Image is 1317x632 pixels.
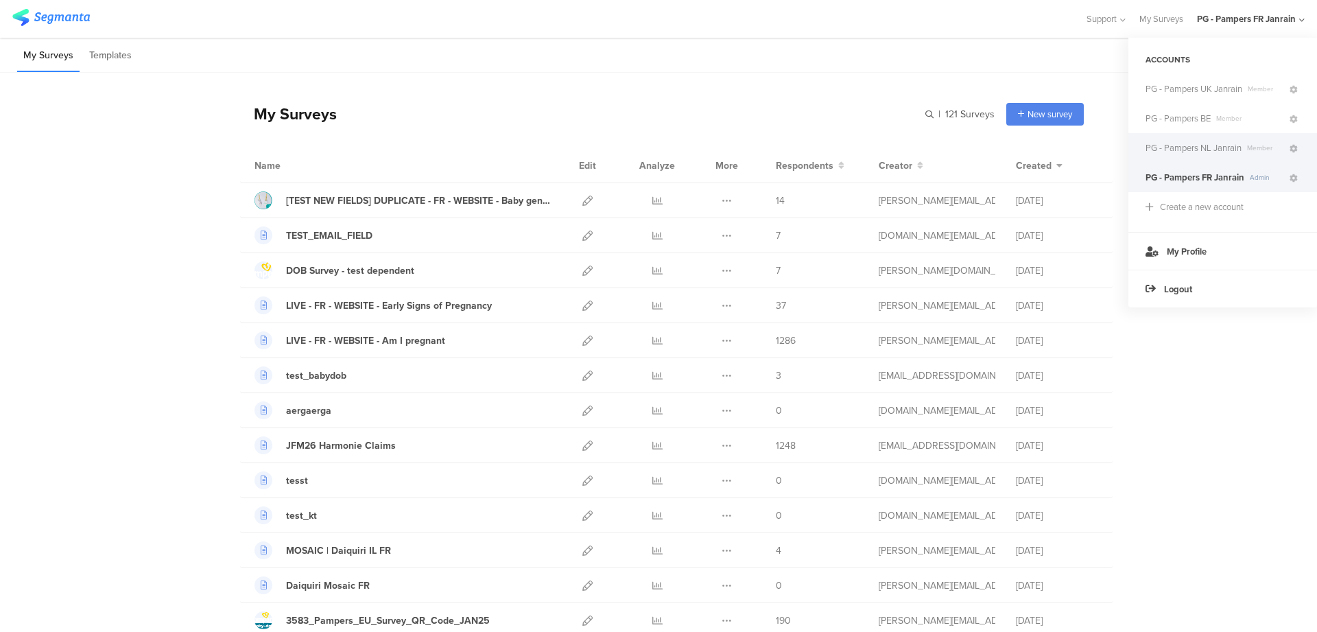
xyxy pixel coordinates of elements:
div: zavanella.e@pg.com [879,438,995,453]
a: test_babydob [254,366,346,384]
div: PG - Pampers FR Janrain [1197,12,1296,25]
div: LIVE - FR - WEBSITE - Early Signs of Pregnancy [286,299,492,313]
span: Logout [1164,283,1192,296]
div: [DATE] [1016,403,1098,418]
span: New survey [1028,108,1072,121]
div: [DATE] [1016,438,1098,453]
div: test_kt [286,508,317,523]
div: More [712,148,741,183]
span: 3 [776,368,781,383]
a: aergaerga [254,401,331,419]
span: PG - Pampers FR Janrain [1146,171,1244,184]
div: makhnach.pm@pg.com [879,403,995,418]
span: 121 Surveys [945,107,995,121]
li: Templates [83,40,138,72]
a: LIVE - FR - WEBSITE - Early Signs of Pregnancy [254,296,492,314]
div: [DATE] [1016,578,1098,593]
a: [TEST NEW FIELDS] DUPLICATE - FR - WEBSITE - Baby gender [254,191,552,209]
div: beringer.db@pg.com [879,333,995,348]
a: test_kt [254,506,317,524]
span: 0 [776,578,782,593]
a: LIVE - FR - WEBSITE - Am I pregnant [254,331,445,349]
div: fritz.t@pg.com [879,543,995,558]
div: dubik.a.1@pg.com [879,194,995,208]
div: Analyze [637,148,678,183]
div: Daiquiri Mosaic FR [286,578,370,593]
span: 4 [776,543,781,558]
div: makhnach.pm@pg.com [879,473,995,488]
div: [DATE] [1016,368,1098,383]
div: makhnach.pm@pg.com [879,508,995,523]
div: MOSAIC | Daiquiri IL FR [286,543,391,558]
span: PG - Pampers NL Janrain [1146,141,1242,154]
span: Created [1016,159,1052,173]
div: DOB Survey - test dependent [286,264,414,278]
span: 0 [776,473,782,488]
div: My Surveys [240,102,337,126]
span: 1286 [776,333,796,348]
a: 3583_Pampers_EU_Survey_QR_Code_JAN25 [254,611,490,629]
div: [DATE] [1016,229,1098,243]
span: PG - Pampers UK Janrain [1146,82,1242,95]
div: tesst [286,473,308,488]
span: 0 [776,403,782,418]
div: JFM26 Harmonie Claims [286,438,396,453]
li: My Surveys [17,40,80,72]
span: Admin [1244,172,1288,183]
a: tesst [254,471,308,489]
img: segmanta logo [12,9,90,26]
button: Respondents [776,159,844,173]
span: Respondents [776,159,833,173]
div: 3583_Pampers_EU_Survey_QR_Code_JAN25 [286,613,490,628]
div: [DATE] [1016,194,1098,208]
span: 14 [776,194,785,208]
a: DOB Survey - test dependent [254,261,414,279]
div: LIVE - FR - WEBSITE - Am I pregnant [286,333,445,348]
span: 0 [776,508,782,523]
span: PG - Pampers BE [1146,112,1211,125]
a: MOSAIC | Daiquiri IL FR [254,541,391,559]
span: Member [1211,113,1288,124]
span: 1248 [776,438,796,453]
div: laporta.a@pg.com [879,578,995,593]
span: Member [1242,84,1288,94]
a: Daiquiri Mosaic FR [254,576,370,594]
span: | [936,107,942,121]
div: Name [254,159,337,173]
span: Member [1242,143,1288,153]
a: TEST_EMAIL_FIELD [254,226,372,244]
div: Edit [573,148,602,183]
button: Creator [879,159,923,173]
a: My Profile [1128,232,1317,270]
div: [DATE] [1016,508,1098,523]
div: [DATE] [1016,299,1098,313]
span: 190 [776,613,791,628]
span: 37 [776,299,786,313]
div: aergaerga [286,403,331,418]
div: [DATE] [1016,543,1098,558]
div: makhnach.pm@pg.com [879,229,995,243]
div: jacobs.sj@pg.com [879,264,995,278]
div: [TEST NEW FIELDS] DUPLICATE - FR - WEBSITE - Baby gender [286,194,552,208]
div: beringer.db@pg.com [879,299,995,313]
span: 7 [776,264,781,278]
div: blomme.j@pg.com [879,613,995,628]
div: test_babydob [286,368,346,383]
span: 7 [776,229,781,243]
span: My Profile [1167,245,1207,258]
div: TEST_EMAIL_FIELD [286,229,372,243]
a: JFM26 Harmonie Claims [254,436,396,454]
div: [DATE] [1016,333,1098,348]
span: Creator [879,159,912,173]
div: ACCOUNTS [1128,48,1317,71]
div: [DATE] [1016,613,1098,628]
div: farbiszewska.b@pg.com [879,368,995,383]
button: Created [1016,159,1063,173]
div: [DATE] [1016,264,1098,278]
span: Support [1087,12,1117,25]
div: [DATE] [1016,473,1098,488]
div: Create a new account [1160,200,1244,213]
